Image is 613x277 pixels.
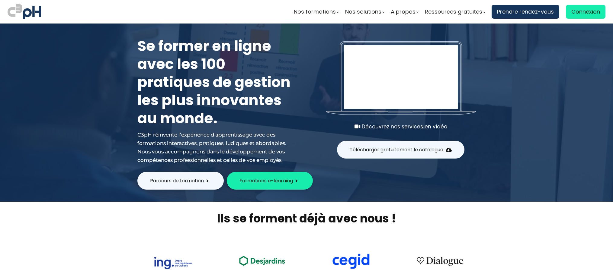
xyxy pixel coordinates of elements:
[8,3,41,20] img: logo C3PH
[239,177,293,184] span: Formations e-learning
[130,211,483,226] h2: Ils se forment déjà avec nous !
[137,131,294,164] div: C3pH réinvente l’expérience d'apprentissage avec des formations interactives, pratiques, ludiques...
[227,172,313,190] button: Formations e-learning
[571,7,600,16] span: Connexion
[154,257,192,269] img: 73f878ca33ad2a469052bbe3fa4fd140.png
[345,7,381,16] span: Nos solutions
[497,7,554,16] span: Prendre rendez-vous
[492,5,559,19] a: Prendre rendez-vous
[337,141,464,159] button: Télécharger gratuitement le catalogue
[332,253,370,269] img: cdf238afa6e766054af0b3fe9d0794df.png
[413,253,467,269] img: 4cbfeea6ce3138713587aabb8dcf64fe.png
[137,37,294,127] h1: Se former en ligne avec les 100 pratiques de gestion les plus innovantes au monde.
[137,172,224,190] button: Parcours de formation
[150,177,204,184] span: Parcours de formation
[350,146,443,153] span: Télécharger gratuitement le catalogue
[391,7,416,16] span: A propos
[425,7,482,16] span: Ressources gratuites
[326,122,476,131] div: Découvrez nos services en vidéo
[294,7,336,16] span: Nos formations
[566,5,605,19] a: Connexion
[235,252,289,269] img: ea49a208ccc4d6e7deb170dc1c457f3b.png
